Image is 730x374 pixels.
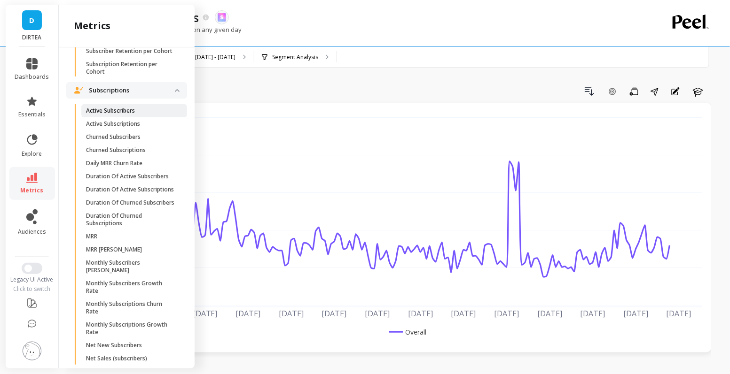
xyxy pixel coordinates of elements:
span: metrics [21,187,44,194]
div: Legacy UI Active [6,276,59,283]
p: Active Subscribers [86,107,135,114]
h2: metrics [74,19,110,32]
p: Segment Analysis [272,53,318,61]
p: Monthly Subscribers [PERSON_NAME] [86,259,176,274]
p: MRR [86,233,97,240]
span: explore [22,150,42,158]
p: Monthly Subscribers Growth Rate [86,280,176,295]
p: Churned Subscriptions [86,146,146,154]
p: Monthly Subscriptions Growth Rate [86,321,176,336]
p: Net New Subscribers [86,342,142,349]
p: Churned Subscribers [86,133,141,141]
p: Duration Of Active Subscribers [86,173,169,180]
p: Subscription Retention per Cohort [86,61,176,76]
p: DIRTEA [15,34,49,41]
img: down caret icon [175,89,180,92]
div: Click to switch [6,285,59,293]
img: navigation item icon [74,87,83,93]
p: Duration Of Churned Subscriptions [86,212,176,227]
p: Duration Of Active Subscriptions [86,186,174,193]
p: MRR [PERSON_NAME] [86,246,142,253]
button: Switch to New UI [22,263,42,274]
p: Subscriptions [89,86,175,95]
p: Duration Of Churned Subscribers [86,199,174,206]
span: audiences [18,228,46,236]
span: D [30,15,35,26]
span: dashboards [15,73,49,81]
p: Monthly Subscriptions Churn Rate [86,300,176,315]
img: profile picture [23,342,41,360]
p: Net Sales (subscribers) [86,355,147,362]
span: essentials [18,111,46,118]
p: Daily MRR Churn Rate [86,160,142,167]
img: api.skio.svg [218,13,226,22]
p: Subscriber Retention per Cohort [86,47,173,55]
p: Active Subscriptions [86,120,140,128]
